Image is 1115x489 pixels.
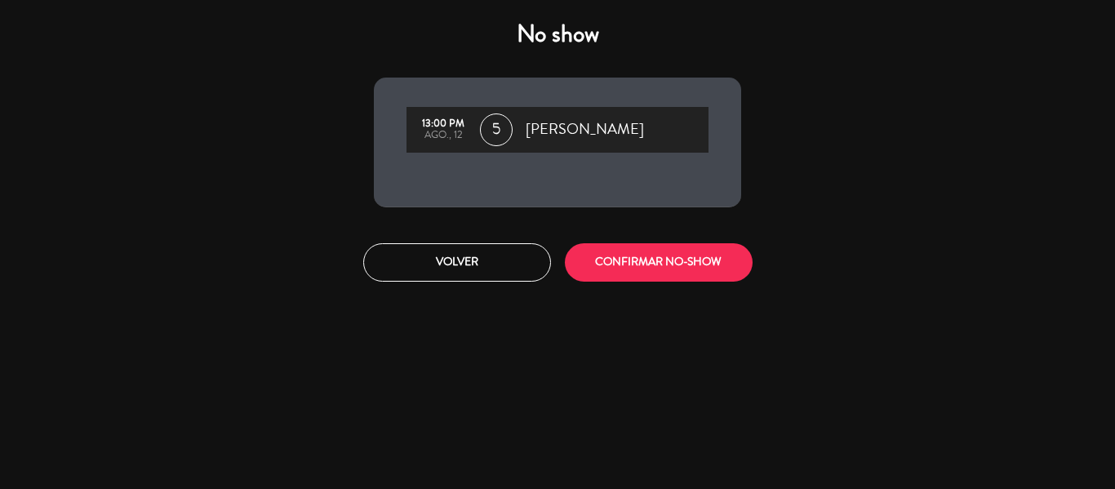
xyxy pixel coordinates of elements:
[526,118,644,142] span: [PERSON_NAME]
[374,20,741,49] h4: No show
[480,113,513,146] span: 5
[363,243,551,282] button: Volver
[415,118,472,130] div: 13:00 PM
[565,243,753,282] button: CONFIRMAR NO-SHOW
[415,130,472,141] div: ago., 12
